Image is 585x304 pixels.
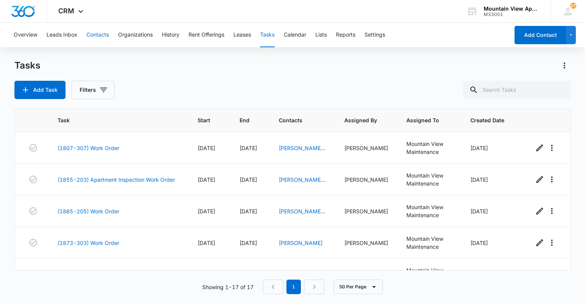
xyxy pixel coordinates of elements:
[344,239,388,247] div: [PERSON_NAME]
[198,176,215,183] span: [DATE]
[14,81,66,99] button: Add Task
[198,240,215,246] span: [DATE]
[336,23,355,47] button: Reports
[279,208,325,222] a: [PERSON_NAME] [PERSON_NAME]
[470,208,488,214] span: [DATE]
[570,3,576,9] div: notifications count
[406,116,441,124] span: Assigned To
[344,207,388,215] div: [PERSON_NAME]
[240,116,249,124] span: End
[284,23,306,47] button: Calendar
[198,208,215,214] span: [DATE]
[118,23,153,47] button: Organizations
[570,3,576,9] span: 27
[14,23,37,47] button: Overview
[240,145,257,151] span: [DATE]
[279,116,315,124] span: Contacts
[364,23,385,47] button: Settings
[86,23,109,47] button: Contacts
[315,23,327,47] button: Lists
[406,266,452,282] div: Mountain View Maintenance
[240,176,257,183] span: [DATE]
[515,26,566,44] button: Add Contact
[46,23,77,47] button: Leads Inbox
[484,6,539,12] div: account name
[484,12,539,17] div: account id
[279,145,325,167] a: [PERSON_NAME] & [PERSON_NAME]
[58,239,119,247] a: (1873-303) Work Order
[162,23,179,47] button: History
[260,23,275,47] button: Tasks
[58,207,119,215] a: (1865-205) Work Order
[470,116,504,124] span: Created Date
[470,145,488,151] span: [DATE]
[344,144,388,152] div: [PERSON_NAME]
[286,280,301,294] em: 1
[344,176,388,184] div: [PERSON_NAME]
[58,116,168,124] span: Task
[279,240,323,246] a: [PERSON_NAME]
[279,176,325,199] a: [PERSON_NAME] & [PERSON_NAME]
[240,208,257,214] span: [DATE]
[202,283,254,291] p: Showing 1-17 of 17
[198,116,210,124] span: Start
[344,116,377,124] span: Assigned By
[334,280,383,294] button: 50 Per Page
[198,145,215,151] span: [DATE]
[470,240,488,246] span: [DATE]
[558,59,571,72] button: Actions
[263,280,324,294] nav: Pagination
[14,60,40,71] h1: Tasks
[72,81,115,99] button: Filters
[406,235,452,251] div: Mountain View Maintenance
[58,176,175,184] a: (1855-203) Apartment Inspection Work Order
[406,171,452,187] div: Mountain View Maintenance
[58,144,119,152] a: (1807-307) Work Order
[233,23,251,47] button: Leases
[240,240,257,246] span: [DATE]
[406,140,452,156] div: Mountain View Maintenance
[189,23,224,47] button: Rent Offerings
[406,203,452,219] div: Mountain View Maintenance
[463,81,571,99] input: Search Tasks
[470,176,488,183] span: [DATE]
[58,7,74,15] span: CRM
